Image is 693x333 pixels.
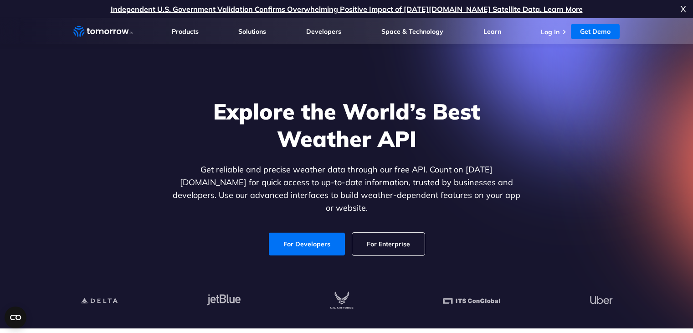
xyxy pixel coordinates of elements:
[306,27,341,36] a: Developers
[5,307,26,328] button: Open CMP widget
[381,27,443,36] a: Space & Technology
[541,28,560,36] a: Log In
[238,27,266,36] a: Solutions
[269,233,345,255] a: For Developers
[571,24,620,39] a: Get Demo
[111,5,583,14] a: Independent U.S. Government Validation Confirms Overwhelming Positive Impact of [DATE][DOMAIN_NAM...
[483,27,501,36] a: Learn
[172,27,199,36] a: Products
[171,98,523,152] h1: Explore the World’s Best Weather API
[73,25,133,38] a: Home link
[171,163,523,214] p: Get reliable and precise weather data through our free API. Count on [DATE][DOMAIN_NAME] for quic...
[352,233,425,255] a: For Enterprise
